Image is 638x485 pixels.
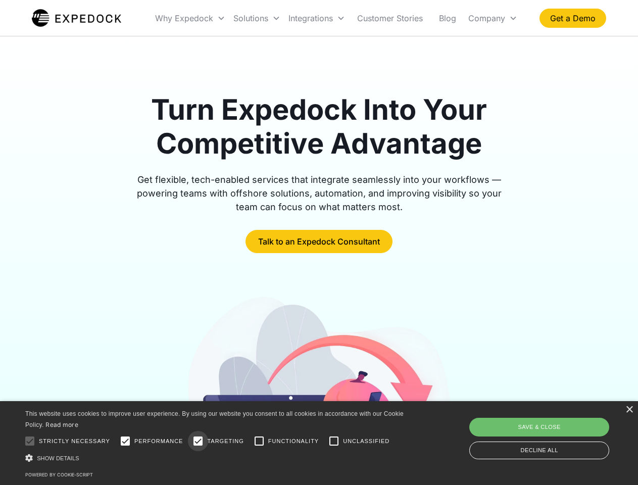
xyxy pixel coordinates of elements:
div: Why Expedock [151,1,229,35]
span: This website uses cookies to improve user experience. By using our website you consent to all coo... [25,410,404,429]
div: Integrations [288,13,333,23]
a: Blog [431,1,464,35]
a: Customer Stories [349,1,431,35]
div: Integrations [284,1,349,35]
div: Solutions [229,1,284,35]
span: Show details [37,455,79,461]
div: Company [468,13,505,23]
span: Targeting [207,437,243,446]
a: Powered by cookie-script [25,472,93,477]
div: Solutions [233,13,268,23]
a: Read more [45,421,78,428]
span: Functionality [268,437,319,446]
div: Why Expedock [155,13,213,23]
span: Performance [134,437,183,446]
img: Expedock Logo [32,8,121,28]
div: Get flexible, tech-enabled services that integrate seamlessly into your workflows — powering team... [125,173,513,214]
a: Get a Demo [539,9,606,28]
iframe: Chat Widget [470,376,638,485]
a: home [32,8,121,28]
h1: Turn Expedock Into Your Competitive Advantage [125,93,513,161]
div: Company [464,1,521,35]
span: Unclassified [343,437,389,446]
div: Show details [25,453,407,463]
a: Talk to an Expedock Consultant [246,230,392,253]
span: Strictly necessary [39,437,110,446]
